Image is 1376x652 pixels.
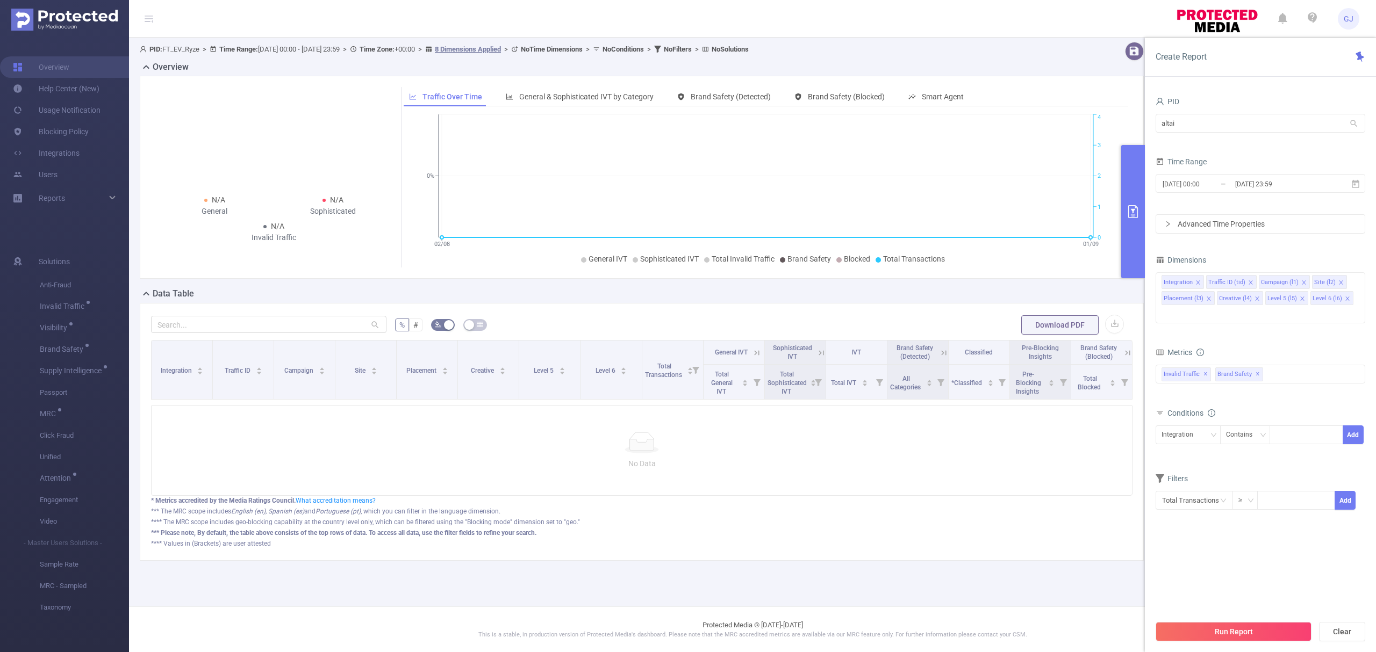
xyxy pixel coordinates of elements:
[197,366,203,369] i: icon: caret-up
[284,367,315,374] span: Campaign
[1156,348,1192,357] span: Metrics
[890,375,922,391] span: All Categories
[926,378,933,385] div: Sort
[1203,368,1208,381] span: ✕
[883,255,945,263] span: Total Transactions
[231,508,304,515] i: English (en), Spanish (es)
[1110,382,1116,385] i: icon: caret-down
[691,92,771,101] span: Brand Safety (Detected)
[644,45,654,53] span: >
[477,321,483,328] i: icon: table
[1156,622,1311,641] button: Run Report
[1165,221,1171,227] i: icon: right
[1164,292,1203,306] div: Placement (l3)
[434,241,449,248] tspan: 02/08
[987,382,993,385] i: icon: caret-down
[11,9,118,31] img: Protected Media
[1300,296,1305,302] i: icon: close
[620,366,627,372] div: Sort
[140,45,749,53] span: FT_EV_Ryze [DATE] 00:00 - [DATE] 23:59 +00:00
[1117,365,1132,399] i: Filter menu
[149,45,162,53] b: PID:
[742,382,748,385] i: icon: caret-down
[442,366,448,369] i: icon: caret-up
[1217,291,1263,305] li: Creative (l4)
[711,371,733,395] span: Total General IVT
[831,379,858,387] span: Total IVT
[1238,491,1250,509] div: ≥
[1338,280,1344,286] i: icon: close
[40,367,105,374] span: Supply Intelligence
[274,206,392,217] div: Sophisticated
[596,367,617,374] span: Level 6
[872,365,887,399] i: Filter menu
[422,92,482,101] span: Traffic Over Time
[534,367,555,374] span: Level 5
[742,378,748,385] div: Sort
[151,539,1133,548] div: **** Values in (Brackets) are user attested
[621,370,627,373] i: icon: caret-down
[197,366,203,372] div: Sort
[1109,378,1116,385] div: Sort
[1056,365,1071,399] i: Filter menu
[40,302,88,310] span: Invalid Traffic
[371,366,377,372] div: Sort
[409,93,417,100] i: icon: line-chart
[1110,378,1116,381] i: icon: caret-up
[1098,173,1101,180] tspan: 2
[442,370,448,373] i: icon: caret-down
[1248,280,1253,286] i: icon: close
[1344,8,1353,30] span: GJ
[501,45,511,53] span: >
[442,366,448,372] div: Sort
[851,349,861,356] span: IVT
[371,370,377,373] i: icon: caret-down
[355,367,367,374] span: Site
[933,365,948,399] i: Filter menu
[1196,349,1204,356] i: icon: info-circle
[13,121,89,142] a: Blocking Policy
[1260,432,1266,439] i: icon: down
[1335,491,1356,510] button: Add
[1162,177,1249,191] input: Start date
[559,366,565,372] div: Sort
[39,194,65,202] span: Reports
[151,528,1133,538] div: *** Please note, By default, the table above consists of the top rows of data. To access all data...
[1234,177,1321,191] input: End date
[1314,276,1336,289] div: Site (l2)
[40,446,129,468] span: Unified
[926,378,932,381] i: icon: caret-up
[1162,426,1201,444] div: Integration
[811,365,826,399] i: Filter menu
[13,142,80,164] a: Integrations
[1021,315,1099,335] button: Download PDF
[688,341,703,399] i: Filter menu
[39,187,65,209] a: Reports
[844,255,870,263] span: Blocked
[319,366,325,369] i: icon: caret-up
[1022,344,1059,360] span: Pre-Blocking Insights
[583,45,593,53] span: >
[161,367,193,374] span: Integration
[1080,344,1117,360] span: Brand Safety (Blocked)
[156,631,1349,640] p: This is a stable, in production version of Protected Media's dashboard. Please note that the MRC ...
[922,92,964,101] span: Smart Agent
[160,458,1123,469] p: No Data
[1098,114,1101,121] tspan: 4
[256,370,262,373] i: icon: caret-down
[1078,375,1102,391] span: Total Blocked
[316,508,361,515] i: Portuguese (pt)
[1016,371,1041,395] span: Pre-Blocking Insights
[40,474,75,482] span: Attention
[151,316,386,333] input: Search...
[1248,497,1254,505] i: icon: down
[1208,409,1215,417] i: icon: info-circle
[427,173,434,180] tspan: 0%
[197,370,203,373] i: icon: caret-down
[40,345,87,353] span: Brand Safety
[712,255,775,263] span: Total Invalid Traffic
[687,366,693,372] div: Sort
[951,379,984,387] span: *Classified
[1310,291,1353,305] li: Level 6 (l6)
[13,164,58,185] a: Users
